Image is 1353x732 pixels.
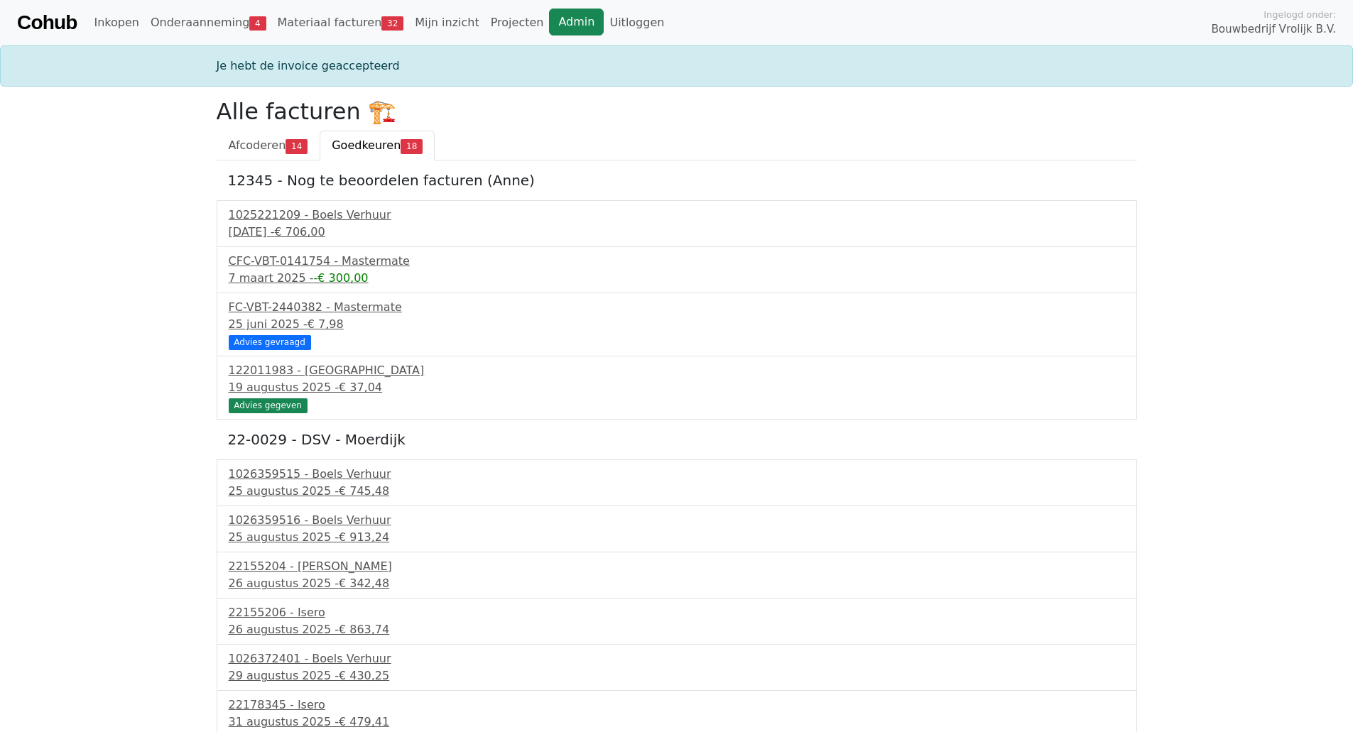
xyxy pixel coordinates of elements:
div: 25 juni 2025 - [229,316,1125,333]
span: Afcoderen [229,138,286,152]
span: € 863,74 [339,623,389,636]
div: 26 augustus 2025 - [229,575,1125,592]
span: € 479,41 [339,715,389,728]
div: [DATE] - [229,224,1125,241]
span: € 342,48 [339,577,389,590]
a: Goedkeuren18 [320,131,435,160]
div: 26 augustus 2025 - [229,621,1125,638]
span: Goedkeuren [332,138,401,152]
h5: 12345 - Nog te beoordelen facturen (Anne) [228,172,1126,189]
a: Cohub [17,6,77,40]
div: Advies gegeven [229,398,308,413]
div: 22178345 - Isero [229,697,1125,714]
div: 1026372401 - Boels Verhuur [229,650,1125,667]
span: € 430,25 [339,669,389,682]
a: Projecten [485,9,550,37]
span: € 913,24 [339,530,389,544]
div: 31 augustus 2025 - [229,714,1125,731]
a: Uitloggen [604,9,670,37]
div: 22155206 - Isero [229,604,1125,621]
div: 7 maart 2025 - [229,270,1125,287]
h5: 22-0029 - DSV - Moerdijk [228,431,1126,448]
a: 122011983 - [GEOGRAPHIC_DATA]19 augustus 2025 -€ 37,04 Advies gegeven [229,362,1125,411]
a: 1025221209 - Boels Verhuur[DATE] -€ 706,00 [229,207,1125,241]
span: € 7,98 [308,317,344,331]
a: 22178345 - Isero31 augustus 2025 -€ 479,41 [229,697,1125,731]
span: € 37,04 [339,381,382,394]
span: 18 [401,139,423,153]
a: 1026372401 - Boels Verhuur29 augustus 2025 -€ 430,25 [229,650,1125,684]
a: Mijn inzicht [409,9,485,37]
a: Afcoderen14 [217,131,320,160]
a: 1026359515 - Boels Verhuur25 augustus 2025 -€ 745,48 [229,466,1125,500]
div: 29 augustus 2025 - [229,667,1125,684]
a: 22155204 - [PERSON_NAME]26 augustus 2025 -€ 342,48 [229,558,1125,592]
div: 1026359515 - Boels Verhuur [229,466,1125,483]
span: 4 [249,16,266,31]
a: Inkopen [88,9,144,37]
div: 25 augustus 2025 - [229,529,1125,546]
span: Bouwbedrijf Vrolijk B.V. [1211,21,1336,38]
a: 22155206 - Isero26 augustus 2025 -€ 863,74 [229,604,1125,638]
span: -€ 300,00 [313,271,368,285]
h2: Alle facturen 🏗️ [217,98,1137,125]
div: 19 augustus 2025 - [229,379,1125,396]
div: Advies gevraagd [229,335,311,349]
div: FC-VBT-2440382 - Mastermate [229,299,1125,316]
span: 32 [381,16,403,31]
div: 1026359516 - Boels Verhuur [229,512,1125,529]
a: FC-VBT-2440382 - Mastermate25 juni 2025 -€ 7,98 Advies gevraagd [229,299,1125,348]
a: CFC-VBT-0141754 - Mastermate7 maart 2025 --€ 300,00 [229,253,1125,287]
span: Ingelogd onder: [1264,8,1336,21]
span: 14 [286,139,308,153]
a: Onderaanneming4 [145,9,272,37]
a: 1026359516 - Boels Verhuur25 augustus 2025 -€ 913,24 [229,512,1125,546]
a: Materiaal facturen32 [272,9,410,37]
div: 122011983 - [GEOGRAPHIC_DATA] [229,362,1125,379]
span: € 745,48 [339,484,389,498]
div: 22155204 - [PERSON_NAME] [229,558,1125,575]
div: 25 augustus 2025 - [229,483,1125,500]
a: Admin [549,9,604,35]
div: Je hebt de invoice geaccepteerd [208,58,1146,75]
div: CFC-VBT-0141754 - Mastermate [229,253,1125,270]
span: € 706,00 [274,225,325,239]
div: 1025221209 - Boels Verhuur [229,207,1125,224]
